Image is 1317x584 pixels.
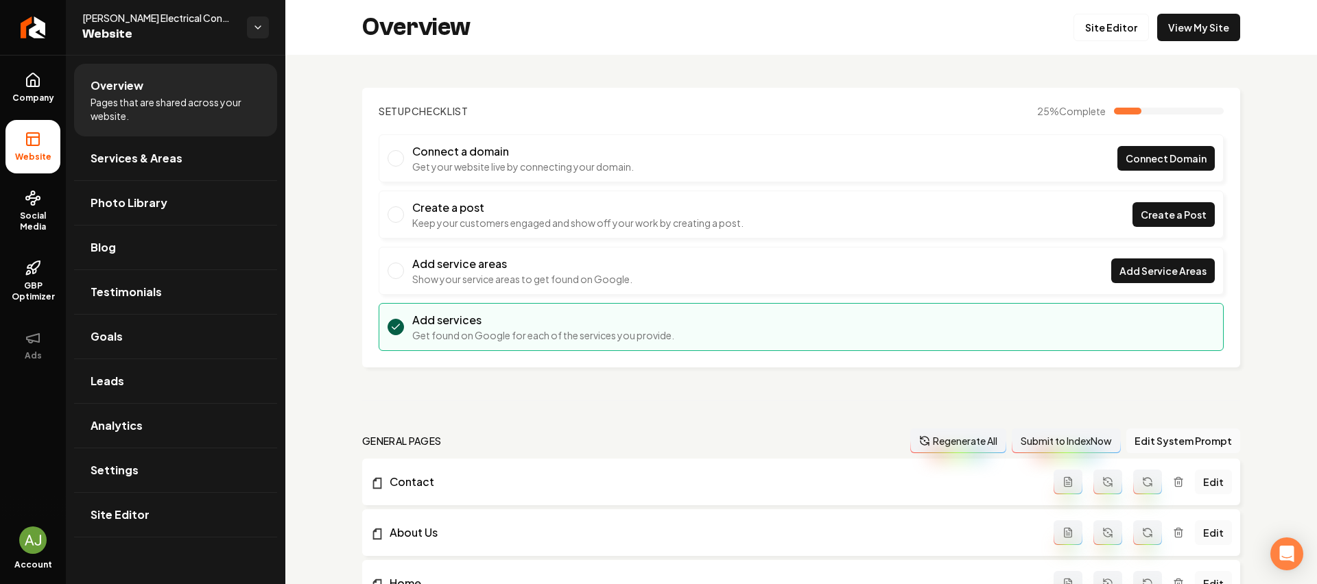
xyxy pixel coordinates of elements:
a: Social Media [5,179,60,243]
span: Ads [19,350,47,361]
a: View My Site [1157,14,1240,41]
h2: Checklist [379,104,468,118]
span: 25 % [1037,104,1106,118]
button: Ads [5,319,60,372]
p: Show your service areas to get found on Google. [412,272,632,286]
p: Keep your customers engaged and show off your work by creating a post. [412,216,744,230]
span: Blog [91,239,116,256]
a: Company [5,61,60,114]
span: Connect Domain [1126,151,1207,166]
button: Edit System Prompt [1126,428,1240,453]
h3: Add services [412,312,674,328]
button: Regenerate All [910,428,1006,453]
a: Goals [74,315,277,358]
a: Settings [74,448,277,492]
span: Website [10,151,57,162]
a: Edit [1195,470,1232,494]
a: Photo Library [74,181,277,225]
span: Create a Post [1141,208,1207,222]
span: Settings [91,462,139,478]
span: Goals [91,328,123,345]
a: Site Editor [74,493,277,537]
span: Leads [91,373,124,389]
span: Photo Library [91,195,167,211]
button: Add admin page prompt [1054,470,1082,494]
button: Submit to IndexNow [1012,428,1121,453]
a: Add Service Areas [1111,258,1215,283]
h3: Create a post [412,199,744,216]
a: Blog [74,226,277,269]
span: [PERSON_NAME] Electrical Contr. [82,11,236,25]
span: Site Editor [91,507,150,523]
a: GBP Optimizer [5,249,60,313]
a: Analytics [74,404,277,448]
span: Overview [91,77,143,94]
a: Connect Domain [1117,146,1215,171]
span: Services & Areas [91,150,182,167]
span: Testimonials [91,284,162,300]
span: Social Media [5,210,60,232]
h3: Connect a domain [412,143,634,160]
p: Get found on Google for each of the services you provide. [412,328,674,342]
span: Analytics [91,417,143,434]
img: AJ Nimeh [19,526,47,554]
button: Add admin page prompt [1054,520,1082,545]
a: Edit [1195,520,1232,545]
a: About Us [370,524,1054,541]
span: Setup [379,105,412,117]
h3: Add service areas [412,256,632,272]
span: Add Service Areas [1119,264,1207,278]
a: Contact [370,474,1054,490]
span: Company [7,93,60,104]
a: Testimonials [74,270,277,314]
span: GBP Optimizer [5,280,60,302]
a: Leads [74,359,277,403]
p: Get your website live by connecting your domain. [412,160,634,173]
a: Services & Areas [74,136,277,180]
span: Complete [1059,105,1106,117]
h2: Overview [362,14,471,41]
img: Rebolt Logo [21,16,46,38]
button: Open user button [19,526,47,554]
a: Create a Post [1132,202,1215,227]
div: Open Intercom Messenger [1270,537,1303,570]
span: Pages that are shared across your website. [91,95,261,123]
span: Account [14,559,52,570]
a: Site Editor [1073,14,1149,41]
h2: general pages [362,434,442,448]
span: Website [82,25,236,44]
